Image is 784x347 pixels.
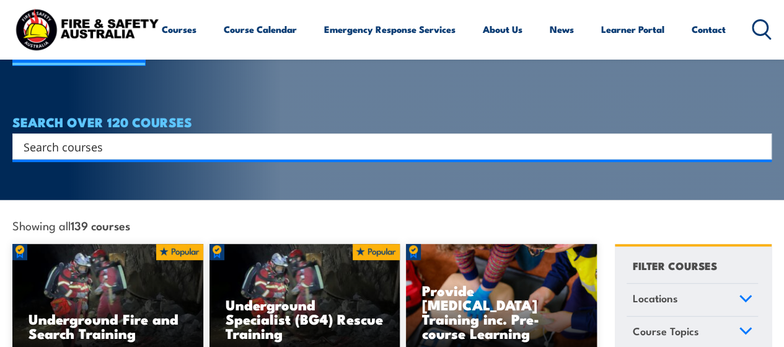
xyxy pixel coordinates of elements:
a: News [550,14,574,44]
a: Emergency Response Services [324,14,456,44]
h3: Provide [MEDICAL_DATA] Training inc. Pre-course Learning [422,283,581,340]
span: Showing all [12,219,130,232]
button: Search magnifier button [750,138,767,155]
span: Course Topics [632,323,698,340]
a: Courses [162,14,196,44]
a: Contact [692,14,726,44]
a: Course Calendar [224,14,297,44]
input: Search input [24,137,744,156]
h3: Underground Fire and Search Training [29,312,187,340]
h4: FILTER COURSES [632,257,716,274]
strong: 139 courses [71,217,130,233]
form: Search form [26,138,747,155]
h3: Underground Specialist (BG4) Rescue Training [226,297,384,340]
a: Locations [627,284,758,316]
a: About Us [483,14,522,44]
h4: SEARCH OVER 120 COURSES [12,115,772,128]
a: Learner Portal [601,14,664,44]
span: Locations [632,290,677,307]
